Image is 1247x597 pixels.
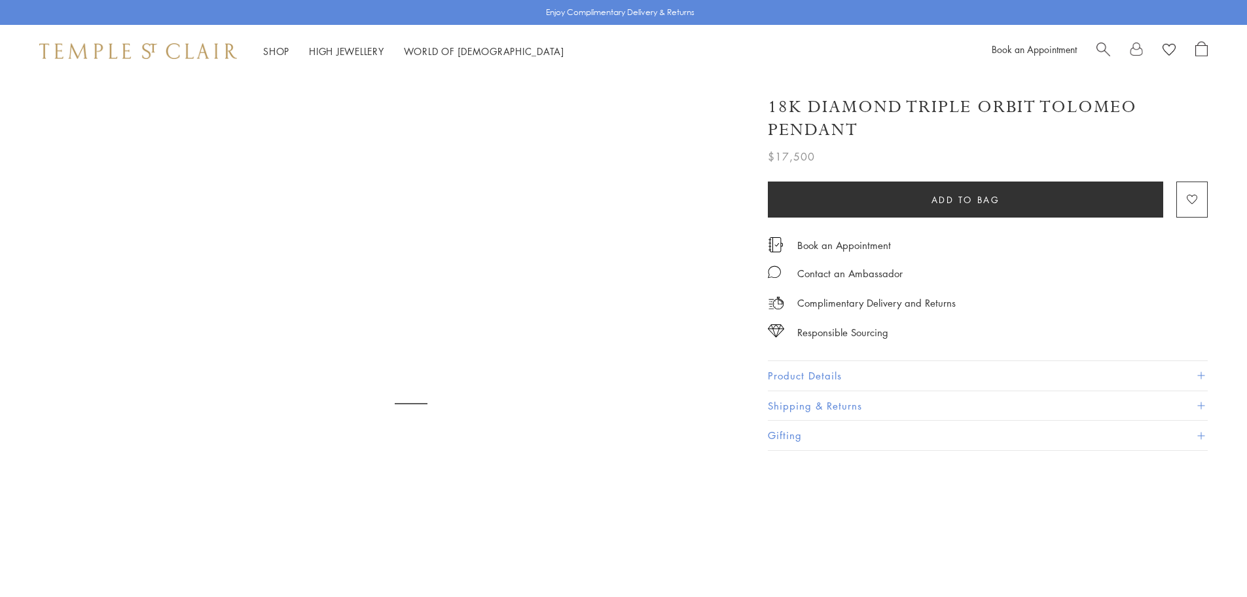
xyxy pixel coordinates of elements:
[1163,41,1176,61] a: View Wishlist
[768,391,1208,421] button: Shipping & Returns
[768,182,1163,218] button: Add to bag
[1096,41,1110,61] a: Search
[931,193,1000,207] span: Add to bag
[768,265,781,279] img: MessageIcon-01_2.svg
[263,43,564,60] nav: Main navigation
[797,265,903,282] div: Contact an Ambassador
[797,324,888,341] div: Responsible Sourcing
[768,324,784,337] img: icon_sourcing.svg
[768,421,1208,450] button: Gifting
[992,43,1077,56] a: Book an Appointment
[797,238,891,252] a: Book an Appointment
[404,45,564,58] a: World of [DEMOGRAPHIC_DATA]World of [DEMOGRAPHIC_DATA]
[263,45,289,58] a: ShopShop
[768,237,784,252] img: icon_appointment.svg
[39,43,237,59] img: Temple St. Clair
[1182,535,1234,584] iframe: Gorgias live chat messenger
[1195,41,1208,61] a: Open Shopping Bag
[768,361,1208,391] button: Product Details
[797,295,956,311] p: Complimentary Delivery and Returns
[768,148,815,165] span: $17,500
[309,45,384,58] a: High JewelleryHigh Jewellery
[768,96,1208,142] h1: 18K Diamond Triple Orbit Tolomeo Pendant
[768,295,784,311] img: icon_delivery.svg
[546,6,695,19] p: Enjoy Complimentary Delivery & Returns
